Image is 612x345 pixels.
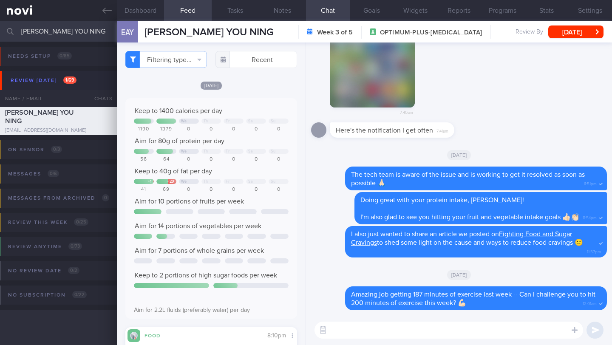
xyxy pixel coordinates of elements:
[72,291,87,298] span: 0 / 22
[134,156,154,163] div: 56
[400,107,413,116] span: 7:40am
[226,179,229,184] div: Fr
[269,126,289,133] div: 0
[57,52,72,59] span: 0 / 85
[269,156,289,163] div: 0
[330,23,415,107] img: Photo by
[351,291,595,306] span: Amazing job getting 187 minutes of exercise last week -- Can I challenge you to hit 200 minutes o...
[204,149,208,154] div: Th
[447,150,471,160] span: [DATE]
[148,179,152,184] div: + 1
[267,333,286,339] span: 8:10pm
[68,243,82,250] span: 0 / 73
[6,241,84,252] div: Review anytime
[135,138,224,144] span: Aim for 80g of protein per day
[179,126,199,133] div: 0
[144,27,274,37] span: [PERSON_NAME] YOU NING
[224,187,244,193] div: 0
[134,187,154,193] div: 41
[134,307,250,313] span: Aim for 2.2L fluids (preferably water) per day
[5,109,74,124] span: [PERSON_NAME] YOU NING
[201,82,222,90] span: [DATE]
[134,126,154,133] div: 1190
[584,179,597,187] span: 11:51pm
[201,126,221,133] div: 0
[179,156,199,163] div: 0
[181,149,187,154] div: We
[135,107,222,114] span: Keep to 1400 calories per day
[156,156,176,163] div: 64
[248,179,253,184] div: Sa
[317,28,353,37] strong: Week 3 of 5
[548,25,603,38] button: [DATE]
[269,187,289,193] div: 0
[6,168,61,180] div: Messages
[248,119,253,124] div: Sa
[6,144,64,156] div: On sensor
[248,149,253,154] div: Sa
[271,119,275,124] div: Su
[125,51,207,68] button: Filtering type...
[156,187,176,193] div: 69
[360,197,524,204] span: Doing great with your protein intake, [PERSON_NAME]!
[436,126,448,134] span: 7:41am
[583,299,597,307] span: 12:01am
[351,231,583,246] span: I also just wanted to share an article we posted on to shed some light on the cause and ways to r...
[135,168,212,175] span: Keep to 40g of fat per day
[226,149,229,154] div: Fr
[102,194,109,201] span: 0
[140,331,174,339] div: Food
[6,217,91,228] div: Review this week
[201,156,221,163] div: 0
[181,119,187,124] div: We
[226,119,229,124] div: Fr
[135,223,261,229] span: Aim for 14 portions of vegetables per week
[246,187,266,193] div: 0
[5,127,112,134] div: [EMAIL_ADDRESS][DOMAIN_NAME]
[204,179,208,184] div: Th
[271,149,275,154] div: Su
[336,127,433,134] span: Here's the notification I get often
[6,265,82,277] div: No review date
[74,218,88,226] span: 0 / 25
[587,247,601,255] span: 11:57pm
[204,119,208,124] div: Th
[6,51,74,62] div: Needs setup
[583,213,597,221] span: 11:54pm
[8,75,79,86] div: Review [DATE]
[68,267,79,274] span: 0 / 2
[224,156,244,163] div: 0
[246,126,266,133] div: 0
[179,187,199,193] div: 0
[351,231,572,246] a: Fighting Food and Sugar Cravings
[135,247,264,254] span: Aim for 7 portions of whole grains per week
[516,28,543,36] span: Review By
[181,179,187,184] div: We
[380,28,482,37] span: OPTIMUM-PLUS-[MEDICAL_DATA]
[6,192,111,204] div: Messages from Archived
[271,179,275,184] div: Su
[48,170,59,177] span: 0 / 6
[447,270,471,280] span: [DATE]
[51,146,62,153] span: 0 / 3
[63,76,76,84] span: 1 / 69
[115,16,140,49] div: EAY
[224,126,244,133] div: 0
[167,179,174,184] div: + 29
[135,272,277,279] span: Keep to 2 portions of high sugar foods per week
[6,289,89,301] div: No subscription
[201,187,221,193] div: 0
[156,126,176,133] div: 1379
[246,156,266,163] div: 0
[135,198,244,205] span: Aim for 10 portions of fruits per week
[360,214,579,221] span: I'm also glad to see you hitting your fruit and vegetable intake goals 👍🏻👏🏻
[351,171,585,187] span: The tech team is aware of the issue and is working to get it resolved as soon as possible 🙏🏻
[83,90,117,107] div: Chats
